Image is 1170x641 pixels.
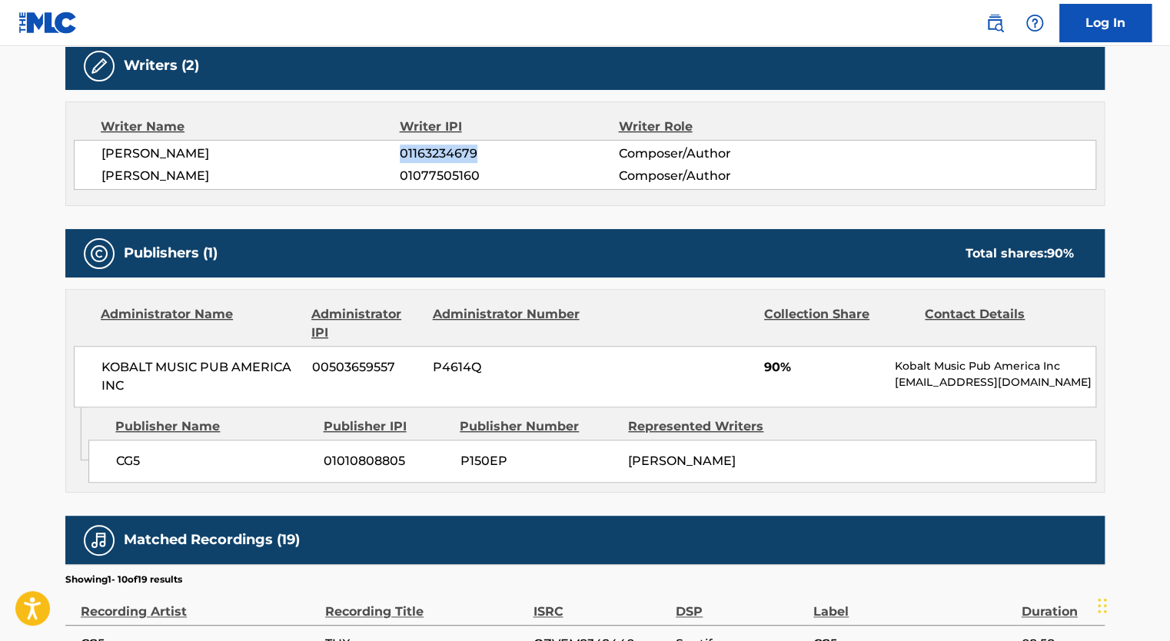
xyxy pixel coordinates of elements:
[1021,586,1097,621] div: Duration
[124,244,218,262] h5: Publishers (1)
[116,452,312,470] span: CG5
[979,8,1010,38] a: Public Search
[323,417,448,436] div: Publisher IPI
[533,586,668,621] div: ISRC
[460,452,617,470] span: P150EP
[400,167,618,185] span: 01077505160
[325,586,525,621] div: Recording Title
[124,531,300,549] h5: Matched Recordings (19)
[986,14,1004,32] img: search
[618,144,817,163] span: Composer/Author
[101,358,301,395] span: KOBALT MUSIC PUB AMERICA INC
[101,167,400,185] span: [PERSON_NAME]
[628,417,785,436] div: Represented Writers
[1059,4,1152,42] a: Log In
[1047,246,1074,261] span: 90 %
[90,531,108,550] img: Matched Recordings
[618,118,817,136] div: Writer Role
[966,244,1074,263] div: Total shares:
[90,57,108,75] img: Writers
[90,244,108,263] img: Publishers
[101,118,400,136] div: Writer Name
[400,118,619,136] div: Writer IPI
[101,144,400,163] span: [PERSON_NAME]
[925,305,1074,342] div: Contact Details
[813,586,1013,621] div: Label
[460,417,617,436] div: Publisher Number
[618,167,817,185] span: Composer/Author
[101,305,300,342] div: Administrator Name
[1025,14,1044,32] img: help
[764,305,913,342] div: Collection Share
[311,305,420,342] div: Administrator IPI
[65,573,182,586] p: Showing 1 - 10 of 19 results
[1093,567,1170,641] iframe: Chat Widget
[676,586,806,621] div: DSP
[324,452,448,470] span: 01010808805
[628,453,736,468] span: [PERSON_NAME]
[1019,8,1050,38] div: Help
[433,358,582,377] span: P4614Q
[18,12,78,34] img: MLC Logo
[124,57,199,75] h5: Writers (2)
[400,144,618,163] span: 01163234679
[81,586,317,621] div: Recording Artist
[895,358,1095,374] p: Kobalt Music Pub America Inc
[764,358,883,377] span: 90%
[895,374,1095,390] p: [EMAIL_ADDRESS][DOMAIN_NAME]
[115,417,311,436] div: Publisher Name
[312,358,421,377] span: 00503659557
[432,305,581,342] div: Administrator Number
[1098,583,1107,629] div: Drag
